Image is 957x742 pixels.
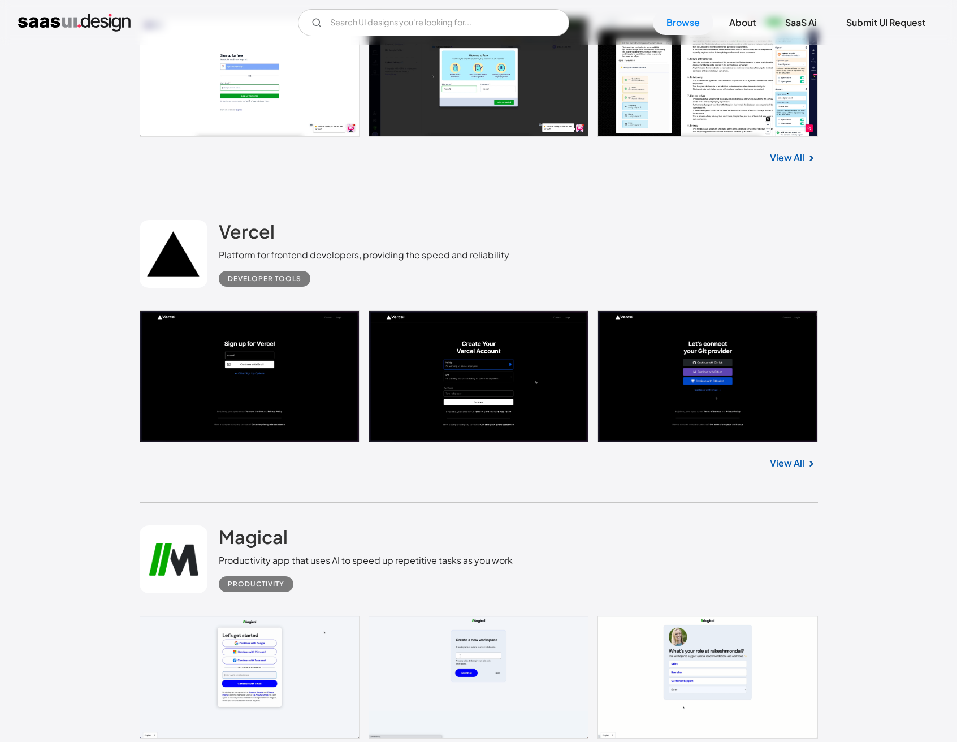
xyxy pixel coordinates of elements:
a: View All [770,456,804,470]
a: View All [770,151,804,165]
a: Submit UI Request [833,10,939,35]
a: home [18,14,131,32]
div: Developer tools [228,272,301,286]
h2: Magical [219,525,288,548]
a: Magical [219,525,288,554]
a: About [716,10,769,35]
h2: Vercel [219,220,275,243]
a: Vercel [219,220,275,248]
a: SaaS Ai [772,10,830,35]
a: Browse [653,10,713,35]
div: Productivity app that uses AI to speed up repetitive tasks as you work [219,554,513,567]
div: Platform for frontend developers, providing the speed and reliability [219,248,509,262]
div: Productivity [228,577,284,591]
input: Search UI designs you're looking for... [298,9,569,36]
form: Email Form [298,9,569,36]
